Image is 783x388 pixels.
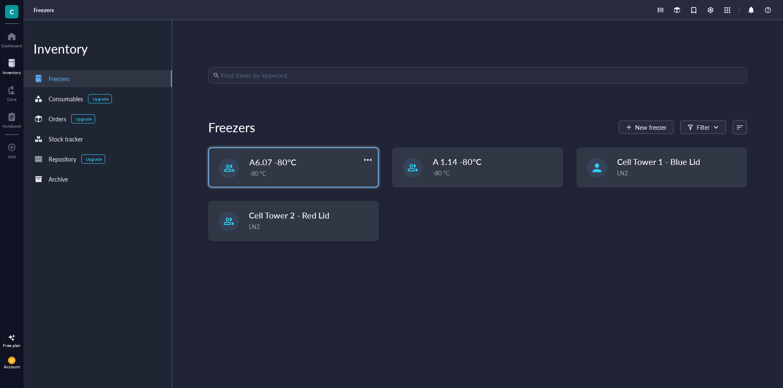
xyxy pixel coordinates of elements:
div: Orders [49,114,66,123]
div: Core [7,97,16,102]
div: -80 °C [433,168,557,177]
div: Dashboard [1,43,22,48]
div: Upgrade [86,157,102,162]
span: C [10,6,14,17]
a: Freezers [34,6,56,14]
div: Inventory [3,70,21,75]
span: A6.07 -80°C [249,156,296,168]
a: Stock tracker [23,131,172,147]
div: Repository [49,154,76,164]
div: Account [4,364,20,369]
div: LN2 [249,222,373,231]
span: New freezer [635,124,667,131]
a: Dashboard [1,30,22,48]
div: -80 °C [249,169,373,178]
div: Notebook [2,123,21,128]
span: Cell Tower 2 - Red Lid [249,209,329,221]
div: Inventory [23,40,172,57]
span: Cell Tower 1 - Blue Lid [617,156,700,167]
div: Archive [49,175,68,184]
div: Upgrade [76,116,92,121]
a: Core [7,83,16,102]
button: New freezer [619,121,674,134]
div: Filter [697,123,710,132]
a: ConsumablesUpgrade [23,90,172,107]
a: RepositoryUpgrade [23,151,172,167]
span: A 1.14 -80°C [433,156,481,167]
div: Consumables [49,94,83,103]
a: Notebook [2,110,21,128]
div: Add [8,154,16,159]
a: Archive [23,171,172,188]
a: Inventory [3,57,21,75]
div: Free plan [3,343,21,348]
div: Upgrade [93,96,109,101]
a: Freezers [23,70,172,87]
div: Freezers [208,119,255,136]
span: LF [10,358,14,363]
div: Stock tracker [49,134,83,144]
div: Freezers [49,74,70,83]
div: LN2 [617,168,742,177]
a: OrdersUpgrade [23,110,172,127]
